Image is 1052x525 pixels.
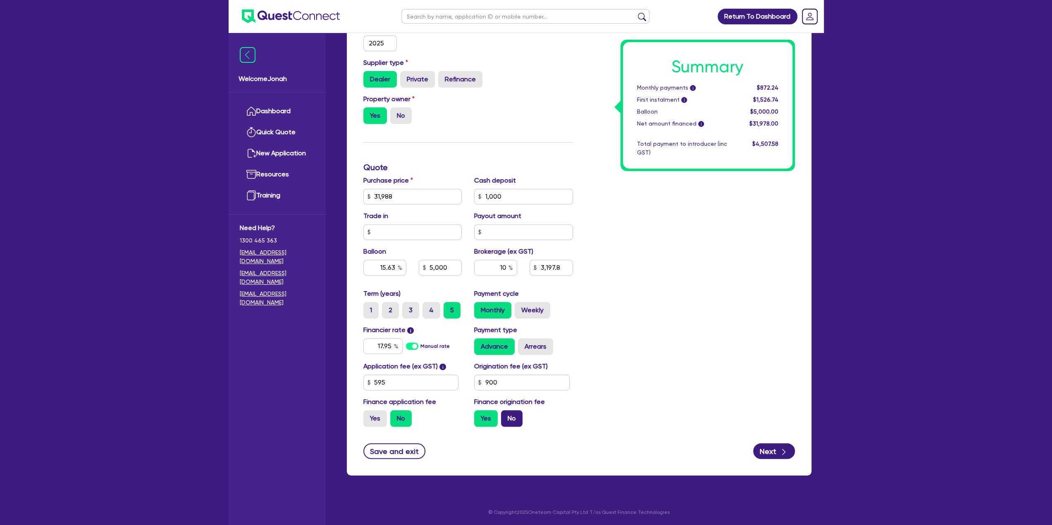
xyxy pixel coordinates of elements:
img: new-application [246,148,256,158]
span: 1300 465 363 [240,236,315,245]
span: Welcome Jonah [239,74,316,84]
h1: Summary [637,57,778,77]
a: Resources [240,164,315,185]
img: training [246,190,256,200]
input: Search by name, application ID or mobile number... [401,9,649,24]
label: 2 [382,302,399,318]
label: Yes [363,107,387,124]
label: Finance application fee [363,397,436,407]
span: $1,526.74 [753,96,778,103]
div: Monthly payments [631,83,733,92]
label: Brokerage (ex GST) [474,247,533,257]
a: [EMAIL_ADDRESS][DOMAIN_NAME] [240,290,315,307]
label: Financier rate [363,325,414,335]
a: Dropdown toggle [799,6,821,27]
label: 3 [402,302,419,318]
h3: Quote [363,162,573,172]
label: No [501,410,522,427]
label: Origination fee (ex GST) [474,361,548,371]
img: resources [246,169,256,179]
a: Return To Dashboard [718,9,797,24]
img: quick-quote [246,127,256,137]
div: Net amount financed [631,119,733,128]
span: $872.24 [756,84,778,91]
span: $5,000.00 [750,108,778,115]
span: i [698,121,704,127]
img: quest-connect-logo-blue [242,10,340,23]
label: Dealer [363,71,397,88]
span: $4,507.58 [752,140,778,147]
a: Dashboard [240,101,315,122]
img: icon-menu-close [240,47,255,63]
label: Weekly [515,302,550,318]
label: 1 [363,302,379,318]
label: Yes [474,410,498,427]
span: i [407,327,414,334]
label: Finance origination fee [474,397,545,407]
p: © Copyright 2025 Oneteam Capital Pty Ltd T/as Quest Finance Technologies [341,508,817,516]
button: Save and exit [363,443,426,459]
label: Yes [363,410,387,427]
a: [EMAIL_ADDRESS][DOMAIN_NAME] [240,248,315,266]
label: Application fee (ex GST) [363,361,438,371]
div: First instalment [631,95,733,104]
label: Advance [474,338,515,355]
span: Need Help? [240,223,315,233]
span: i [690,86,696,91]
label: 4 [422,302,440,318]
label: Purchase price [363,176,413,185]
label: No [390,107,412,124]
span: i [681,97,687,103]
label: Monthly [474,302,511,318]
label: No [390,410,412,427]
label: Manual rate [420,342,450,350]
div: Total payment to introducer (inc GST) [631,140,733,157]
a: New Application [240,143,315,164]
span: i [439,363,446,370]
label: Refinance [438,71,482,88]
label: Property owner [363,94,415,104]
a: Training [240,185,315,206]
a: Quick Quote [240,122,315,143]
label: Trade in [363,211,388,221]
label: Payment cycle [474,289,519,299]
label: Private [400,71,435,88]
label: Cash deposit [474,176,516,185]
label: Supplier type [363,58,408,68]
label: Payment type [474,325,517,335]
label: Term (years) [363,289,401,299]
a: [EMAIL_ADDRESS][DOMAIN_NAME] [240,269,315,286]
span: $31,978.00 [749,120,778,127]
label: 5 [444,302,460,318]
label: Payout amount [474,211,521,221]
label: Balloon [363,247,386,257]
button: Next [753,443,795,459]
label: Arrears [518,338,553,355]
div: Balloon [631,107,733,116]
